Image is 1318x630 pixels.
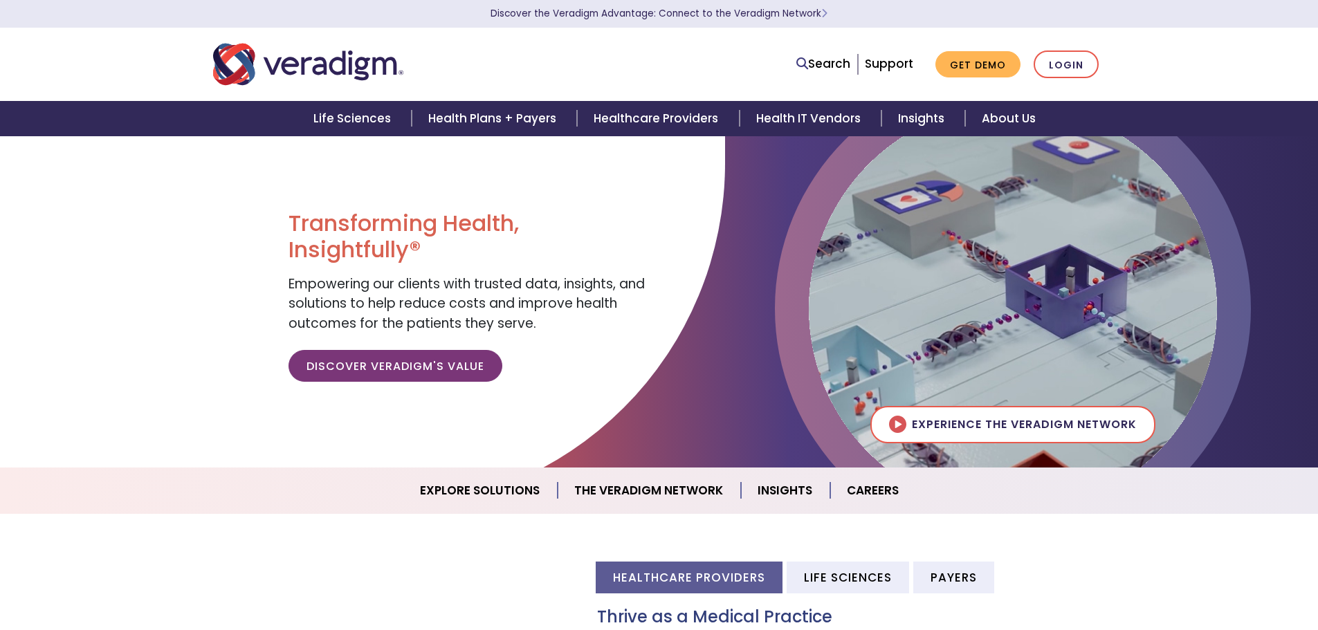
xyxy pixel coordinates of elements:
[597,607,1106,627] h3: Thrive as a Medical Practice
[596,562,782,593] li: Healthcare Providers
[491,7,827,20] a: Discover the Veradigm Advantage: Connect to the Veradigm NetworkLearn More
[1034,50,1099,79] a: Login
[935,51,1020,78] a: Get Demo
[403,473,558,508] a: Explore Solutions
[297,101,412,136] a: Life Sciences
[865,55,913,72] a: Support
[821,7,827,20] span: Learn More
[289,350,502,382] a: Discover Veradigm's Value
[558,473,741,508] a: The Veradigm Network
[289,210,648,263] h1: Transforming Health, Insightfully®
[787,562,909,593] li: Life Sciences
[913,562,994,593] li: Payers
[213,41,403,87] img: Veradigm logo
[796,55,850,73] a: Search
[830,473,915,508] a: Careers
[740,101,881,136] a: Health IT Vendors
[577,101,739,136] a: Healthcare Providers
[881,101,965,136] a: Insights
[412,101,577,136] a: Health Plans + Payers
[289,275,645,333] span: Empowering our clients with trusted data, insights, and solutions to help reduce costs and improv...
[741,473,830,508] a: Insights
[965,101,1052,136] a: About Us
